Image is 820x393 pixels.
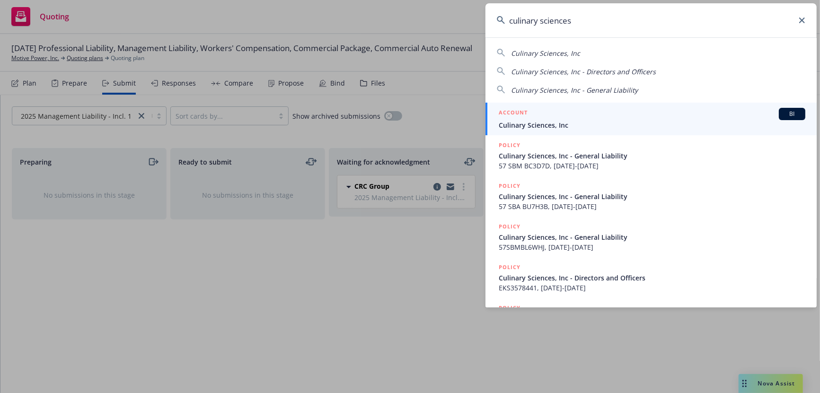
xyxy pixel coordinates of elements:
[511,49,580,58] span: Culinary Sciences, Inc
[485,257,817,298] a: POLICYCulinary Sciences, Inc - Directors and OfficersEKS3578441, [DATE]-[DATE]
[499,273,805,283] span: Culinary Sciences, Inc - Directors and Officers
[499,120,805,130] span: Culinary Sciences, Inc
[499,222,520,231] h5: POLICY
[485,103,817,135] a: ACCOUNTBICulinary Sciences, Inc
[499,242,805,252] span: 57SBMBL6WHJ, [DATE]-[DATE]
[485,217,817,257] a: POLICYCulinary Sciences, Inc - General Liability57SBMBL6WHJ, [DATE]-[DATE]
[485,3,817,37] input: Search...
[499,161,805,171] span: 57 SBM BC3D7D, [DATE]-[DATE]
[499,151,805,161] span: Culinary Sciences, Inc - General Liability
[485,135,817,176] a: POLICYCulinary Sciences, Inc - General Liability57 SBM BC3D7D, [DATE]-[DATE]
[499,140,520,150] h5: POLICY
[499,181,520,191] h5: POLICY
[499,192,805,201] span: Culinary Sciences, Inc - General Liability
[499,262,520,272] h5: POLICY
[485,176,817,217] a: POLICYCulinary Sciences, Inc - General Liability57 SBA BU7H3B, [DATE]-[DATE]
[511,67,656,76] span: Culinary Sciences, Inc - Directors and Officers
[783,110,802,118] span: BI
[499,201,805,211] span: 57 SBA BU7H3B, [DATE]-[DATE]
[499,232,805,242] span: Culinary Sciences, Inc - General Liability
[499,303,520,313] h5: POLICY
[499,108,528,119] h5: ACCOUNT
[499,283,805,293] span: EKS3578441, [DATE]-[DATE]
[485,298,817,339] a: POLICY
[511,86,638,95] span: Culinary Sciences, Inc - General Liability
